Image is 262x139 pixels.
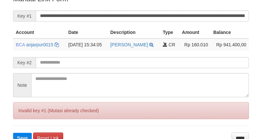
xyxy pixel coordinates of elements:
th: Account [13,26,66,39]
th: Balance [211,26,249,39]
span: Key #2 [13,57,36,68]
th: Description [108,26,160,39]
a: [PERSON_NAME] [110,42,148,47]
td: Rp 160.010 [179,39,211,51]
span: Key #1 [13,10,36,22]
div: Invalid key #1 (Mutasi already checked) [13,102,249,119]
a: anjarpur0015 [26,42,53,47]
a: Copy anjarpur0015 to clipboard [54,42,59,47]
td: Rp 941.400,00 [211,39,249,51]
th: Date [66,26,108,39]
td: [DATE] 15:34:05 [66,39,108,51]
span: Note [13,73,31,97]
th: Type [160,26,179,39]
span: CR [169,42,175,47]
th: Amount [179,26,211,39]
span: BCA [16,42,25,47]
